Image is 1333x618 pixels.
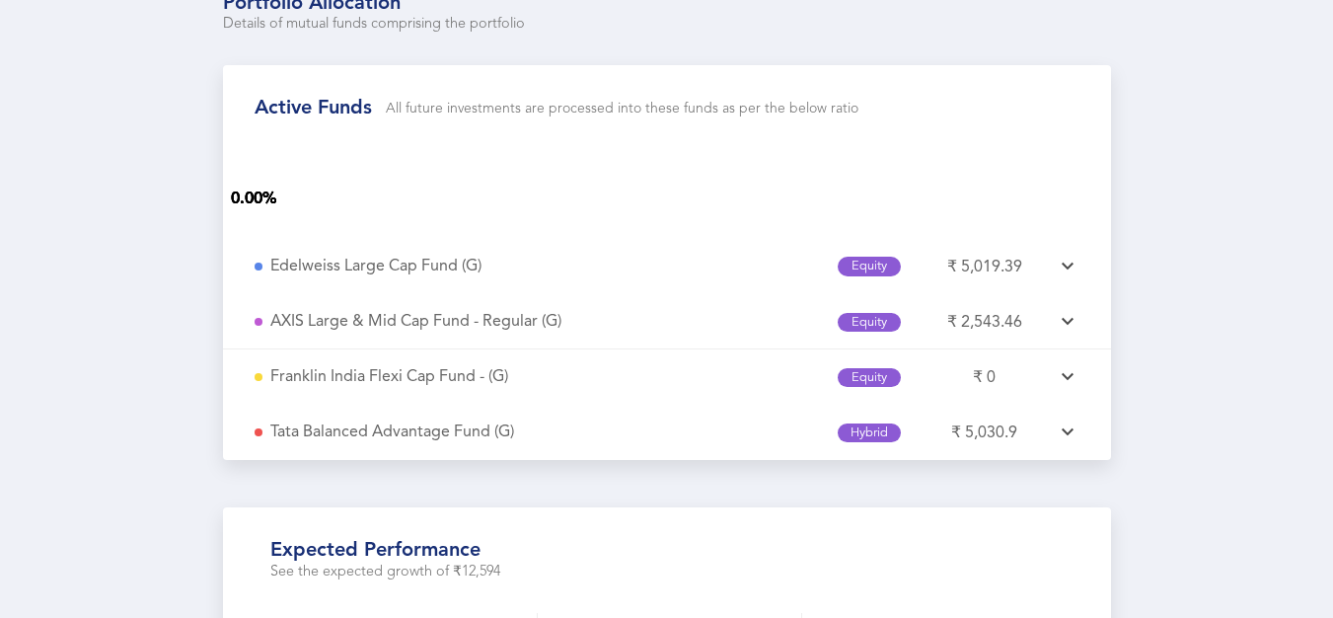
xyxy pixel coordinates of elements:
p: Details of mutual funds comprising the portfolio [223,16,525,34]
p: T a t a B a l a n c e d A d v a n t a g e F u n d ( G ) [270,424,838,442]
div: Hybrid [838,423,901,441]
p: E d e l w e i s s L a r g e C a p F u n d ( G ) [270,258,838,276]
p: See the expected growth of ₹12,594 [270,563,500,581]
h1: Active Funds [255,97,1079,120]
p: ₹ 0 [914,367,1056,388]
p: ₹ 5,030.9 [914,423,1056,443]
div: Equity [838,367,901,386]
p: All future investments are processed into these funds as per the below ratio [386,101,858,117]
p: A X I S L a r g e & M i d C a p F u n d - R e g u l a r ( G ) [270,313,838,332]
p: F r a n k l i n I n d i a F l e x i C a p F u n d - ( G ) [270,368,838,387]
div: Equity [838,257,901,275]
span: 0.00 % [231,191,277,209]
h1: Expected performance [270,539,481,563]
p: ₹ 2,543.46 [914,312,1056,333]
div: Equity [838,312,901,331]
p: ₹ 5,019.39 [914,257,1056,277]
